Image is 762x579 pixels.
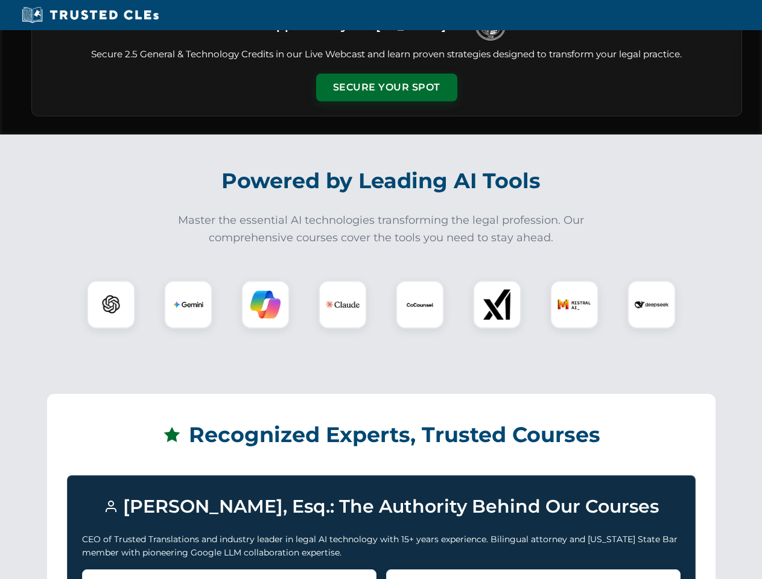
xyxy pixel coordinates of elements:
[482,289,512,320] img: xAI Logo
[241,280,290,329] div: Copilot
[326,288,360,321] img: Claude Logo
[18,6,162,24] img: Trusted CLEs
[557,288,591,321] img: Mistral AI Logo
[550,280,598,329] div: Mistral AI
[170,212,592,247] p: Master the essential AI technologies transforming the legal profession. Our comprehensive courses...
[635,288,668,321] img: DeepSeek Logo
[67,414,696,456] h2: Recognized Experts, Trusted Courses
[82,533,681,560] p: CEO of Trusted Translations and industry leader in legal AI technology with 15+ years experience....
[250,289,281,320] img: Copilot Logo
[82,490,681,523] h3: [PERSON_NAME], Esq.: The Authority Behind Our Courses
[47,160,716,202] h2: Powered by Leading AI Tools
[473,280,521,329] div: xAI
[405,289,435,320] img: CoCounsel Logo
[164,280,212,329] div: Gemini
[319,280,367,329] div: Claude
[316,74,457,101] button: Secure Your Spot
[87,280,135,329] div: ChatGPT
[173,289,203,320] img: Gemini Logo
[94,287,129,322] img: ChatGPT Logo
[46,48,727,62] p: Secure 2.5 General & Technology Credits in our Live Webcast and learn proven strategies designed ...
[396,280,444,329] div: CoCounsel
[627,280,676,329] div: DeepSeek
